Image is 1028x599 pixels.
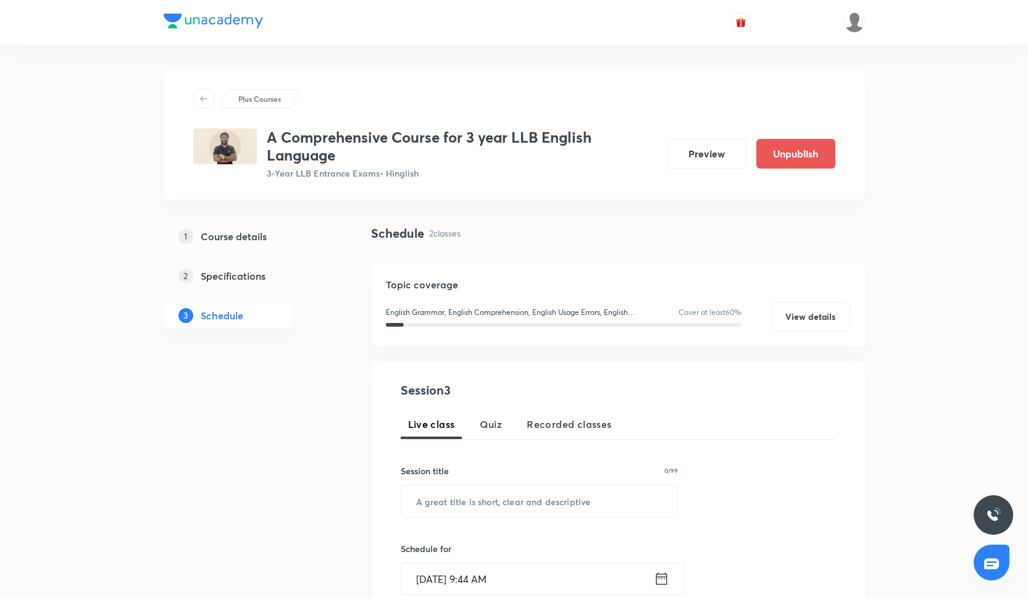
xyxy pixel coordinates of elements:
span: Live class [408,417,455,432]
h5: Course details [201,229,267,244]
h5: Specifications [201,269,265,283]
button: Preview [667,139,746,169]
span: Quiz [480,417,503,432]
button: View details [771,302,850,332]
h3: A Comprehensive Course for 3 year LLB English Language [267,128,658,164]
p: 3-Year LLB Entrance Exams • Hinglish [267,167,658,180]
input: A great title is short, clear and descriptive [401,485,678,517]
h6: Schedule for [401,542,679,555]
p: Plus Courses [238,93,281,104]
p: Cover at least 60 % [679,307,742,318]
h4: Session 3 [401,381,626,400]
h5: Topic coverage [386,277,850,292]
a: Company Logo [164,14,263,31]
p: 3 [178,308,193,323]
p: 0/99 [664,467,678,474]
p: English Grammar, English Comprehension, English Usage Errors, English Vocabulary [386,307,644,318]
img: ttu [986,508,1001,522]
button: avatar [731,12,751,32]
h5: Schedule [201,308,243,323]
h4: Schedule [371,224,424,243]
p: 2 classes [429,227,461,240]
img: Samridhya Pal [844,12,865,33]
a: 2Specifications [164,264,332,288]
button: Unpublish [756,139,835,169]
p: 1 [178,229,193,244]
img: avatar [735,17,746,28]
p: 2 [178,269,193,283]
img: 48EF0877-3DC3-4A63-A2B6-ED9A45231FC9_plus.png [193,128,257,164]
a: 1Course details [164,224,332,249]
h6: Session title [401,464,449,477]
span: Recorded classes [527,417,611,432]
img: Company Logo [164,14,263,28]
